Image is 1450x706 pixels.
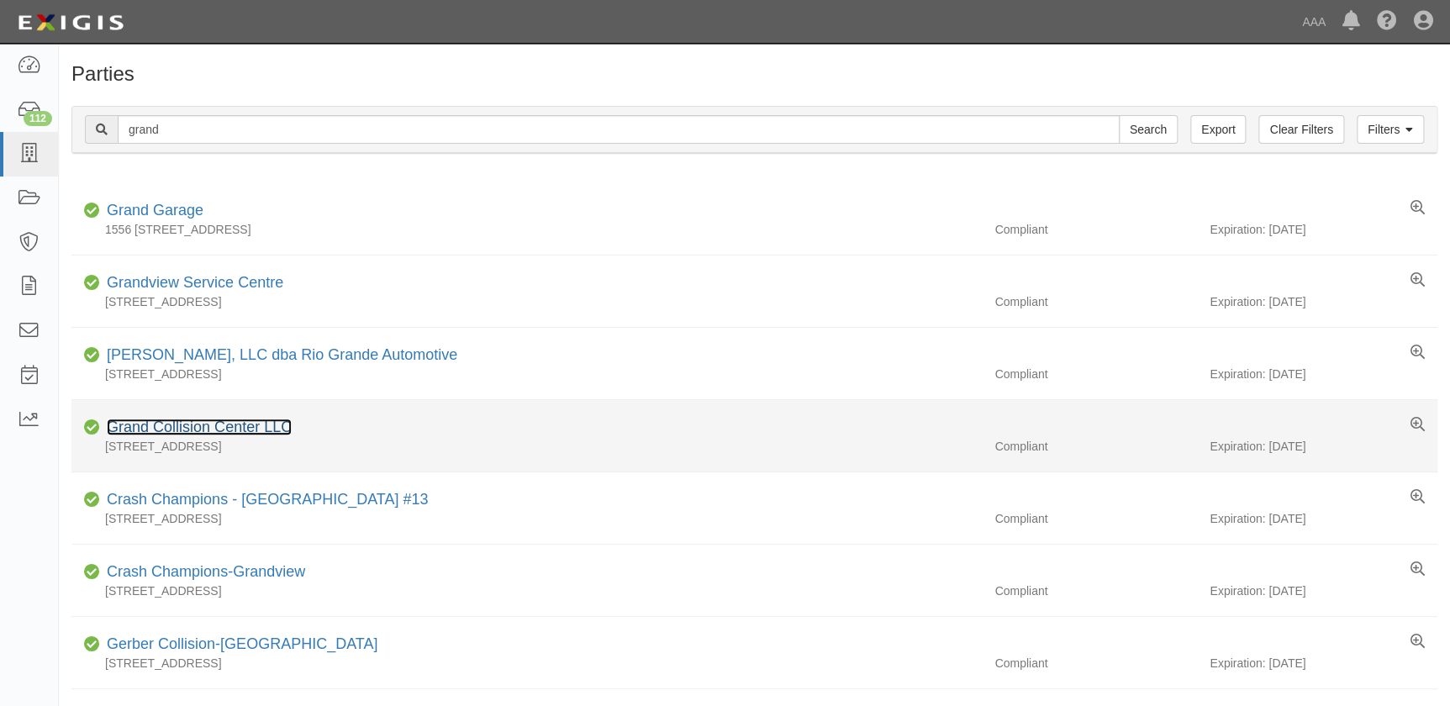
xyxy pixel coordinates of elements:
div: Jett, LLC dba Rio Grande Automotive [100,345,457,366]
div: [STREET_ADDRESS] [71,655,982,672]
img: logo-5460c22ac91f19d4615b14bd174203de0afe785f0fc80cf4dbbc73dc1793850b.png [13,8,129,38]
i: Help Center - Complianz [1377,12,1397,32]
i: Compliant [84,494,100,506]
div: Gerber Collision-Grandview [100,634,377,656]
a: Clear Filters [1258,115,1343,144]
div: [STREET_ADDRESS] [71,510,982,527]
a: Grand Garage [107,202,203,219]
div: Crash Champions - Grand Prairie #13 [100,489,428,511]
div: [STREET_ADDRESS] [71,366,982,382]
div: [STREET_ADDRESS] [71,582,982,599]
h1: Parties [71,63,1437,85]
a: View results summary [1410,272,1425,289]
div: Compliant [982,510,1210,527]
div: [STREET_ADDRESS] [71,438,982,455]
div: Compliant [982,438,1210,455]
div: Expiration: [DATE] [1210,221,1437,238]
a: [PERSON_NAME], LLC dba Rio Grande Automotive [107,346,457,363]
i: Compliant [84,350,100,361]
div: 112 [24,111,52,126]
div: Grandview Service Centre [100,272,283,294]
div: Expiration: [DATE] [1210,366,1437,382]
div: [STREET_ADDRESS] [71,293,982,310]
a: View results summary [1410,634,1425,651]
div: 1556 [STREET_ADDRESS] [71,221,982,238]
div: Expiration: [DATE] [1210,510,1437,527]
div: Compliant [982,655,1210,672]
div: Compliant [982,366,1210,382]
a: Grandview Service Centre [107,274,283,291]
div: Grand Collision Center LLC [100,417,292,439]
div: Expiration: [DATE] [1210,293,1437,310]
div: Expiration: [DATE] [1210,582,1437,599]
div: Expiration: [DATE] [1210,438,1437,455]
a: View results summary [1410,200,1425,217]
input: Search [1119,115,1178,144]
a: Filters [1357,115,1424,144]
a: Crash Champions - [GEOGRAPHIC_DATA] #13 [107,491,428,508]
a: Export [1190,115,1246,144]
a: View results summary [1410,561,1425,578]
i: Compliant [84,639,100,651]
a: AAA [1294,5,1334,39]
i: Compliant [84,277,100,289]
div: Compliant [982,293,1210,310]
div: Grand Garage [100,200,203,222]
div: Compliant [982,221,1210,238]
a: View results summary [1410,489,1425,506]
div: Expiration: [DATE] [1210,655,1437,672]
div: Crash Champions-Grandview [100,561,305,583]
a: View results summary [1410,345,1425,361]
i: Compliant [84,422,100,434]
div: Compliant [982,582,1210,599]
a: Crash Champions-Grandview [107,563,305,580]
input: Search [118,115,1120,144]
a: Grand Collision Center LLC [107,419,292,435]
i: Compliant [84,205,100,217]
i: Compliant [84,566,100,578]
a: Gerber Collision-[GEOGRAPHIC_DATA] [107,635,377,652]
a: View results summary [1410,417,1425,434]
